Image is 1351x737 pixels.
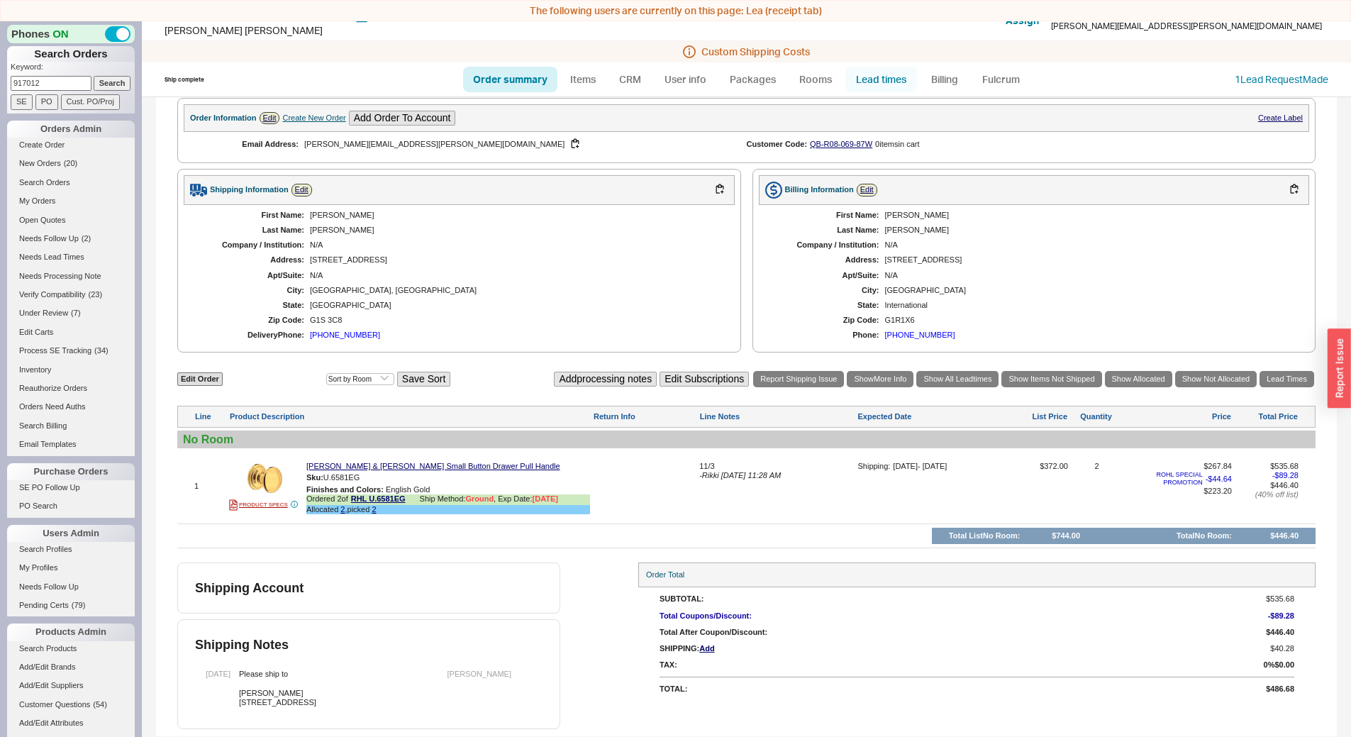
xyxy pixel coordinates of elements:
span: Pending Certs [19,601,69,609]
div: Order Total [638,563,1316,587]
div: [PHONE_NUMBER] [310,331,380,340]
div: Address: [198,255,304,265]
a: Search Profiles [7,542,135,557]
a: Edit [857,184,877,196]
span: - $89.28 [1272,471,1299,480]
div: Zip Code: [773,316,879,325]
div: Total Price [1234,412,1298,421]
a: Rooms [789,67,843,92]
a: Show Allocated [1105,371,1172,387]
div: List Price [990,412,1067,421]
div: Please ship to [PERSON_NAME] [STREET_ADDRESS] [239,665,425,711]
div: Company / Institution: [198,240,304,250]
div: [GEOGRAPHIC_DATA], [GEOGRAPHIC_DATA] [310,286,721,295]
div: 2 [1094,462,1099,520]
div: Apt/Suite: [198,271,304,280]
span: - Rikki [DATE] 11:28 AM [699,471,781,480]
div: [PERSON_NAME][EMAIL_ADDRESS][PERSON_NAME][DOMAIN_NAME] [1051,21,1322,31]
a: 1Lead RequestMade [1235,73,1328,85]
span: Lea (receipt tab) [746,4,822,16]
span: $535.68 [1266,594,1294,604]
span: $0.00 [1274,660,1294,670]
div: 1 [194,482,226,491]
div: SubTotal: [660,594,1230,604]
div: Expected Date [858,412,987,421]
span: ( 7 ) [71,309,80,317]
span: Process SE Tracking [19,346,91,355]
a: Lead Times [1260,371,1314,387]
span: $446.40 [1266,628,1294,637]
div: G1S 3C8 [310,316,721,325]
a: QB-R08-069-87W [810,140,872,148]
a: Edit Carts [7,325,135,340]
span: ( 34 ) [94,346,109,355]
a: Search Products [7,641,135,656]
a: My Profiles [7,560,135,575]
div: Total Coupons/Discount: [660,611,1230,621]
span: ( 20 ) [64,159,78,167]
a: Order summary [463,67,557,92]
a: Open Quotes [7,213,135,228]
div: 0 % [1264,660,1275,670]
div: Ordered 2 of Ship Method: [306,494,590,505]
a: 2 [340,505,345,514]
a: RHL U.6581EG [351,494,406,505]
b: Ground [465,494,494,503]
span: Needs Follow Up [19,582,79,591]
span: Customer Questions [19,700,90,709]
div: City: [773,286,879,295]
span: [DATE] [533,494,558,503]
a: My Orders [7,194,135,209]
div: Email Address: [206,140,299,149]
button: Edit Subscriptions [660,372,749,387]
a: Needs Follow Up [7,580,135,594]
div: Products Admin [7,624,135,641]
div: Shipping Information [210,185,289,194]
div: [PERSON_NAME][EMAIL_ADDRESS][PERSON_NAME][DOMAIN_NAME] [304,138,724,151]
span: New Orders [19,159,61,167]
span: $486.68 [1266,685,1294,694]
a: Fulcrum [972,67,1030,92]
div: Last Name: [773,226,879,235]
div: N/A [310,240,721,250]
button: Addprocessing notes [554,372,657,387]
a: Verify Compatibility(23) [7,287,135,302]
div: Line [195,412,227,421]
input: SE [11,94,33,109]
span: Needs Follow Up [19,234,79,243]
div: Product Description [230,412,591,421]
div: Total After Coupon/Discount: [660,628,1230,637]
button: Save Sort [397,372,450,387]
div: Total List No Room : [949,531,1021,541]
span: ( 79 ) [72,601,86,609]
div: City: [198,286,304,295]
span: Sku: [306,473,323,482]
a: Reauthorize Orders [7,381,135,396]
span: $372.00 [990,462,1068,520]
div: Tax: [660,660,1230,670]
div: [GEOGRAPHIC_DATA] [885,286,1296,295]
div: Price [1125,412,1231,421]
div: Address: [773,255,879,265]
a: SE PO Follow Up [7,480,135,495]
div: Line Notes [700,412,855,421]
div: Shipping: [857,462,890,471]
div: [PERSON_NAME] [PERSON_NAME] [165,23,679,38]
a: Add/Edit Brands [7,660,135,675]
span: ON [52,26,69,41]
span: Needs Processing Note [19,272,101,280]
a: User info [654,67,717,92]
button: Add Order To Account [349,111,456,126]
a: Needs Lead Times [7,250,135,265]
a: PRODUCT SPECS [229,499,288,511]
div: Zip Code: [198,316,304,325]
a: 2 [372,505,376,514]
a: Create Label [1258,113,1303,122]
div: Orders Admin [7,121,135,138]
div: Delivery Phone: [198,331,304,340]
div: Return Info [594,412,697,421]
input: Cust. PO/Proj [61,94,120,109]
div: Phone: [773,331,879,340]
a: Packages [720,67,786,92]
a: Search Orders [7,175,135,190]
